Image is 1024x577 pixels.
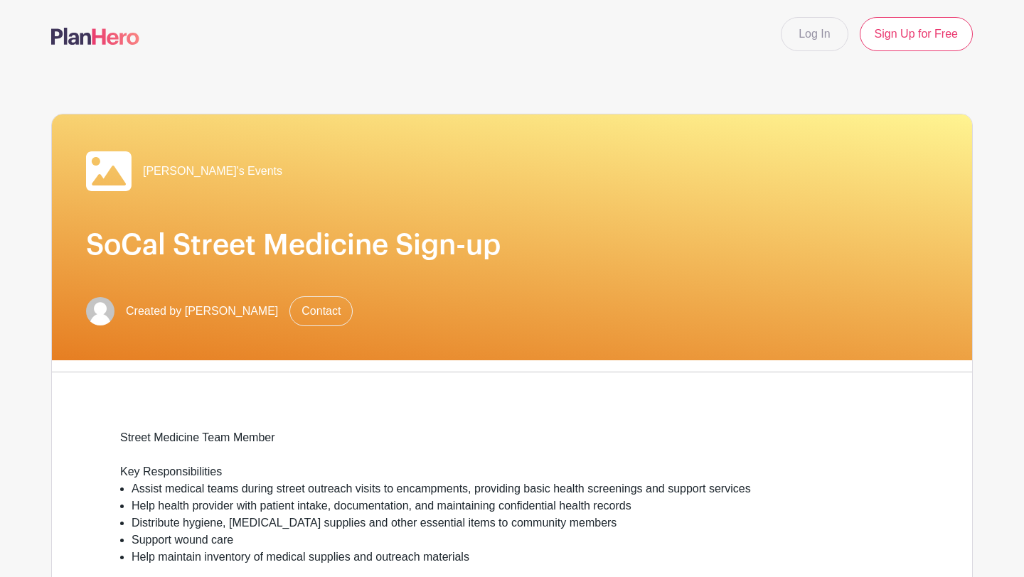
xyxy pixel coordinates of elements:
[51,28,139,45] img: logo-507f7623f17ff9eddc593b1ce0a138ce2505c220e1c5a4e2b4648c50719b7d32.svg
[120,463,904,480] div: Key Responsibilities
[132,549,904,566] li: Help maintain inventory of medical supplies and outreach materials
[120,429,904,463] div: Street Medicine Team Member
[289,296,353,326] a: Contact
[126,303,278,320] span: Created by [PERSON_NAME]
[132,514,904,532] li: Distribute hygiene, [MEDICAL_DATA] supplies and other essential items to community members
[132,532,904,549] li: Support wound care
[132,480,904,497] li: Assist medical teams during street outreach visits to encampments, providing basic health screeni...
[143,163,282,180] span: [PERSON_NAME]'s Events
[86,297,114,325] img: default-ce2991bfa6775e67f084385cd625a349d9dcbb7a52a09fb2fda1e96e2d18dcdb.png
[860,17,973,51] a: Sign Up for Free
[86,228,938,262] h1: SoCal Street Medicine Sign-up
[132,497,904,514] li: Help health provider with patient intake, documentation, and maintaining confidential health records
[781,17,848,51] a: Log In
